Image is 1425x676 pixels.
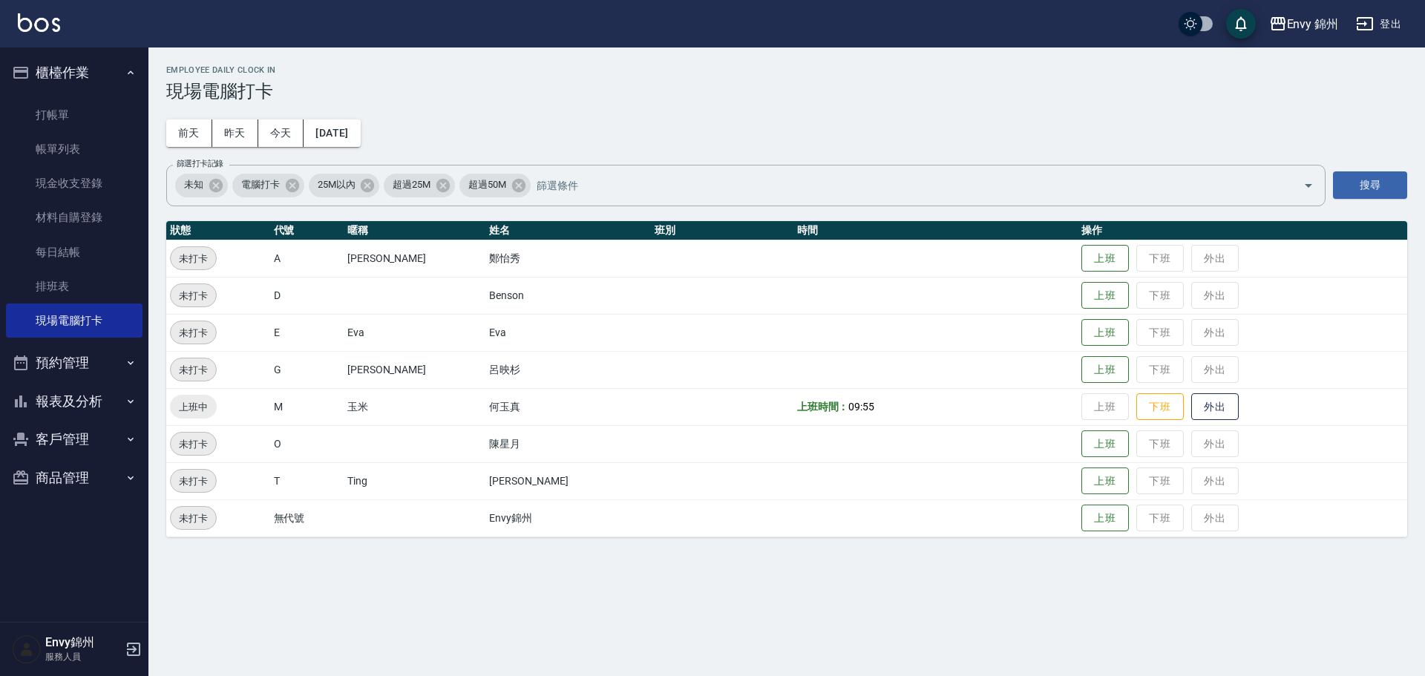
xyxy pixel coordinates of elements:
[459,174,531,197] div: 超過50M
[344,240,486,277] td: [PERSON_NAME]
[270,351,344,388] td: G
[177,158,223,169] label: 篩選打卡記錄
[212,119,258,147] button: 昨天
[1191,393,1239,421] button: 外出
[166,119,212,147] button: 前天
[1136,393,1184,421] button: 下班
[344,462,486,499] td: Ting
[1350,10,1407,38] button: 登出
[6,166,142,200] a: 現金收支登錄
[6,382,142,421] button: 報表及分析
[459,177,515,192] span: 超過50M
[485,425,651,462] td: 陳星月
[344,221,486,240] th: 暱稱
[485,388,651,425] td: 何玉真
[6,53,142,92] button: 櫃檯作業
[270,499,344,536] td: 無代號
[170,399,217,415] span: 上班中
[1287,15,1339,33] div: Envy 錦州
[6,344,142,382] button: 預約管理
[166,221,270,240] th: 狀態
[1226,9,1256,39] button: save
[485,240,651,277] td: 鄭怡秀
[485,462,651,499] td: [PERSON_NAME]
[6,303,142,338] a: 現場電腦打卡
[797,401,849,413] b: 上班時間：
[344,388,486,425] td: 玉米
[270,277,344,314] td: D
[18,13,60,32] img: Logo
[6,98,142,132] a: 打帳單
[270,462,344,499] td: T
[1078,221,1407,240] th: 操作
[485,499,651,536] td: Envy錦州
[1297,174,1320,197] button: Open
[1081,245,1129,272] button: 上班
[848,401,874,413] span: 09:55
[485,277,651,314] td: Benson
[6,200,142,234] a: 材料自購登錄
[45,635,121,650] h5: Envy錦州
[166,81,1407,102] h3: 現場電腦打卡
[6,132,142,166] a: 帳單列表
[45,650,121,663] p: 服務人員
[384,174,455,197] div: 超過25M
[171,436,216,452] span: 未打卡
[651,221,793,240] th: 班別
[304,119,360,147] button: [DATE]
[6,459,142,497] button: 商品管理
[6,420,142,459] button: 客戶管理
[1333,171,1407,199] button: 搜尋
[258,119,304,147] button: 今天
[1081,356,1129,384] button: 上班
[12,634,42,664] img: Person
[344,314,486,351] td: Eva
[6,269,142,303] a: 排班表
[270,221,344,240] th: 代號
[270,388,344,425] td: M
[171,288,216,303] span: 未打卡
[533,172,1277,198] input: 篩選條件
[1081,430,1129,458] button: 上班
[793,221,1078,240] th: 時間
[270,425,344,462] td: O
[171,511,216,526] span: 未打卡
[1081,282,1129,309] button: 上班
[270,314,344,351] td: E
[232,177,289,192] span: 電腦打卡
[171,473,216,489] span: 未打卡
[175,177,212,192] span: 未知
[384,177,439,192] span: 超過25M
[171,325,216,341] span: 未打卡
[1263,9,1345,39] button: Envy 錦州
[6,235,142,269] a: 每日結帳
[485,314,651,351] td: Eva
[344,351,486,388] td: [PERSON_NAME]
[171,251,216,266] span: 未打卡
[232,174,304,197] div: 電腦打卡
[485,351,651,388] td: 呂映杉
[1081,505,1129,532] button: 上班
[175,174,228,197] div: 未知
[171,362,216,378] span: 未打卡
[1081,467,1129,495] button: 上班
[485,221,651,240] th: 姓名
[1081,319,1129,347] button: 上班
[309,177,364,192] span: 25M以內
[166,65,1407,75] h2: Employee Daily Clock In
[270,240,344,277] td: A
[309,174,380,197] div: 25M以內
